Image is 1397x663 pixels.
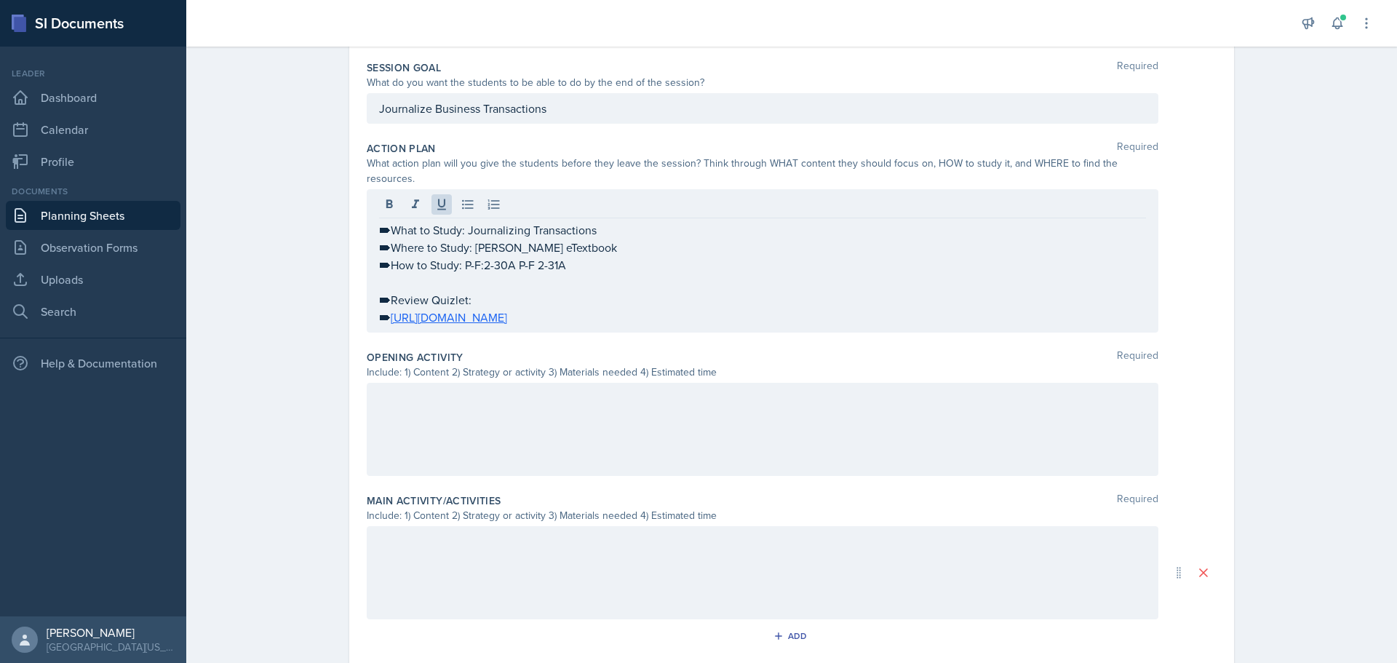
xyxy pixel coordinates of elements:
div: Help & Documentation [6,349,180,378]
div: What do you want the students to be able to do by the end of the session? [367,75,1158,90]
span: Required [1117,493,1158,508]
p: Journalize Business Transactions [379,100,1146,117]
p: 🠶 [379,309,1146,326]
p: 🠶How to Study: P-F:2-30A P-F 2-31A [379,256,1146,274]
div: Add [776,630,808,642]
a: Profile [6,147,180,176]
button: Add [768,625,816,647]
p: 🠶Review Quizlet: [379,291,1146,309]
a: Dashboard [6,83,180,112]
span: Required [1117,60,1158,75]
div: Documents [6,185,180,198]
p: 🠶Where to Study: [PERSON_NAME] eTextbook [379,239,1146,256]
a: Uploads [6,265,180,294]
div: [GEOGRAPHIC_DATA][US_STATE] in [GEOGRAPHIC_DATA] [47,640,175,654]
a: Calendar [6,115,180,144]
div: What action plan will you give the students before they leave the session? Think through WHAT con... [367,156,1158,186]
label: Action Plan [367,141,436,156]
label: Main Activity/Activities [367,493,501,508]
a: Planning Sheets [6,201,180,230]
div: [PERSON_NAME] [47,625,175,640]
div: Leader [6,67,180,80]
a: Observation Forms [6,233,180,262]
div: Include: 1) Content 2) Strategy or activity 3) Materials needed 4) Estimated time [367,508,1158,523]
p: 🠶What to Study: Journalizing Transactions [379,221,1146,239]
a: Search [6,297,180,326]
label: Opening Activity [367,350,463,365]
label: Session Goal [367,60,441,75]
span: Required [1117,141,1158,156]
a: [URL][DOMAIN_NAME] [391,309,507,325]
div: Include: 1) Content 2) Strategy or activity 3) Materials needed 4) Estimated time [367,365,1158,380]
span: Required [1117,350,1158,365]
